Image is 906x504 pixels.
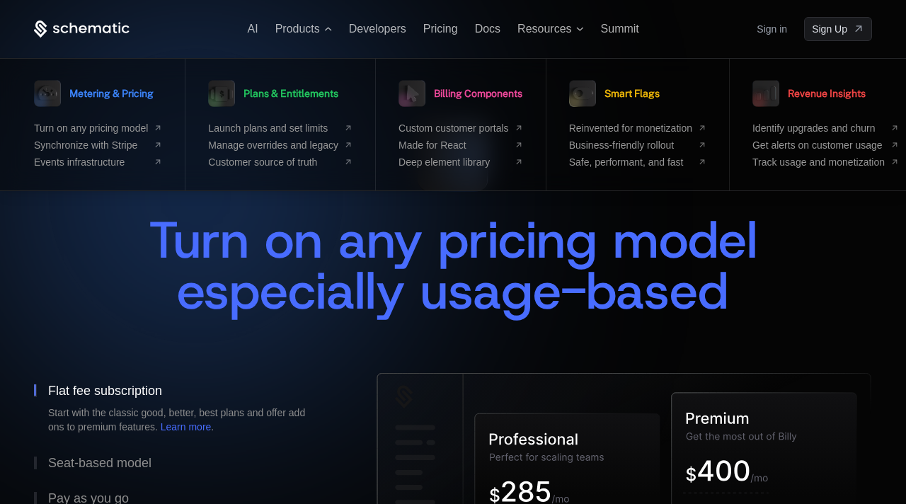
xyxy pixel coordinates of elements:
[161,421,212,433] a: Learn more
[208,122,352,134] a: Launch plans and set limits
[34,76,154,111] a: Metering & Pricing
[423,23,458,35] a: Pricing
[149,206,773,325] span: Turn on any pricing model especially usage-based
[569,122,692,134] span: Reinvented for monetization
[569,139,692,151] span: Business-friendly rollout
[569,139,706,151] a: Business-friendly rollout
[34,139,162,151] a: Synchronize with Stripe
[752,139,885,151] span: Get alerts on customer usage
[34,122,162,134] a: Turn on any pricing model
[569,156,706,168] a: Safe, performant, and fast
[503,481,551,502] g: 285
[248,23,258,35] a: AI
[48,384,162,397] div: Flat fee subscription
[434,88,522,98] span: Billing Components
[752,139,899,151] a: Get alerts on customer usage
[208,156,352,168] a: Customer source of truth
[569,122,706,134] a: Reinvented for monetization
[208,139,352,151] a: Manage overrides and legacy
[804,17,872,41] a: [object Object]
[812,22,847,36] span: Sign Up
[208,139,338,151] span: Manage overrides and legacy
[752,156,885,168] span: Track usage and monetization
[34,122,148,134] span: Turn on any pricing model
[601,23,639,35] a: Summit
[34,139,148,151] span: Synchronize with Stripe
[34,373,331,445] button: Flat fee subscriptionStart with the classic good, better, best plans and offer add ons to premium...
[398,156,509,168] span: Deep element library
[517,23,571,35] span: Resources
[34,156,162,168] a: Events infrastructure
[48,406,317,434] div: Start with the classic good, better, best plans and offer add ons to premium features. .
[604,88,660,98] span: Smart Flags
[752,76,866,111] a: Revenue Insights
[398,122,509,134] span: Custom customer portals
[34,445,331,481] button: Seat-based model
[569,76,660,111] a: Smart Flags
[34,156,148,168] span: Events infrastructure
[398,76,522,111] a: Billing Components
[569,156,692,168] span: Safe, performant, and fast
[699,460,750,481] g: 400
[398,139,523,151] a: Made for React
[398,156,523,168] a: Deep element library
[752,122,899,134] a: Identify upgrades and churn
[398,139,509,151] span: Made for React
[208,76,338,111] a: Plans & Entitlements
[69,88,154,98] span: Metering & Pricing
[757,18,787,40] a: Sign in
[752,122,885,134] span: Identify upgrades and churn
[788,88,866,98] span: Revenue Insights
[349,23,406,35] a: Developers
[243,88,338,98] span: Plans & Entitlements
[48,457,151,469] div: Seat-based model
[475,23,500,35] a: Docs
[398,122,523,134] a: Custom customer portals
[275,23,320,35] span: Products
[208,122,338,134] span: Launch plans and set limits
[752,156,899,168] a: Track usage and monetization
[208,156,338,168] span: Customer source of truth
